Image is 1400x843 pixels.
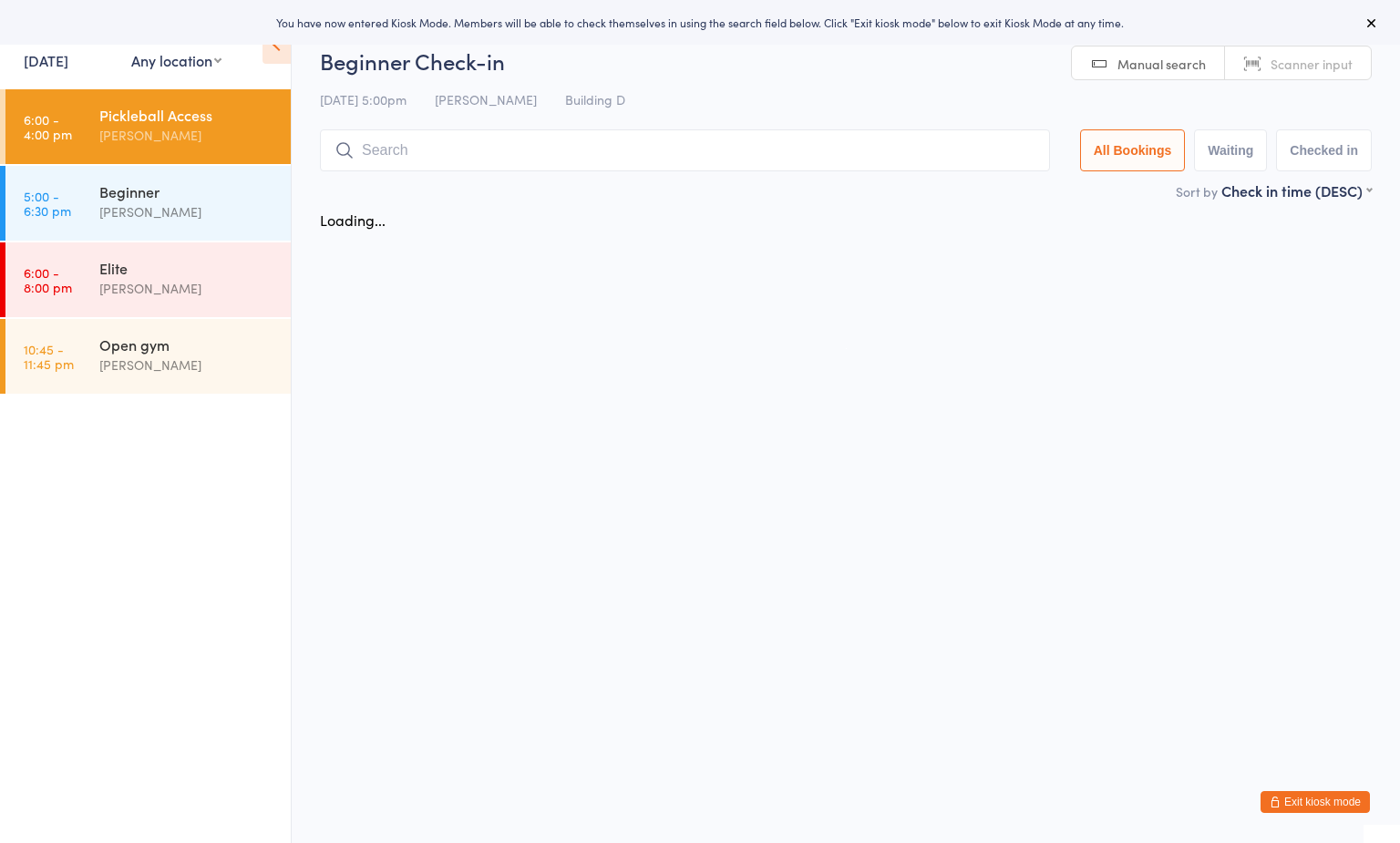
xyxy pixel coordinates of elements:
span: Manual search [1117,55,1206,73]
span: [DATE] 5:00pm [320,90,407,108]
h2: Beginner Check-in [320,46,1372,76]
button: Checked in [1276,129,1372,171]
div: [PERSON_NAME] [99,355,275,375]
div: [PERSON_NAME] [99,201,275,222]
span: [PERSON_NAME] [435,90,537,108]
div: Beginner [99,181,275,201]
div: You have now entered Kiosk Mode. Members will be able to check themselves in using the search fie... [29,15,1371,30]
div: Open gym [99,334,275,355]
div: [PERSON_NAME] [99,125,275,146]
a: 6:00 -8:00 pmElite[PERSON_NAME] [5,242,291,317]
button: Exit kiosk mode [1261,791,1370,813]
time: 5:00 - 6:30 pm [24,189,71,218]
a: 10:45 -11:45 pmOpen gym[PERSON_NAME] [5,319,291,394]
a: 6:00 -4:00 pmPickleball Access[PERSON_NAME] [5,89,291,164]
div: Check in time (DESC) [1221,180,1372,200]
span: Building D [565,90,625,108]
button: Waiting [1194,129,1267,171]
div: [PERSON_NAME] [99,278,275,299]
time: 6:00 - 8:00 pm [24,265,72,294]
span: Scanner input [1271,55,1353,73]
div: Pickleball Access [99,105,275,125]
input: Search [320,129,1050,171]
button: All Bookings [1080,129,1186,171]
label: Sort by [1176,182,1218,200]
div: Elite [99,258,275,278]
time: 10:45 - 11:45 pm [24,342,74,371]
a: 5:00 -6:30 pmBeginner[PERSON_NAME] [5,166,291,241]
a: [DATE] [24,50,68,70]
div: Any location [131,50,221,70]
time: 6:00 - 4:00 pm [24,112,72,141]
div: Loading... [320,210,386,230]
